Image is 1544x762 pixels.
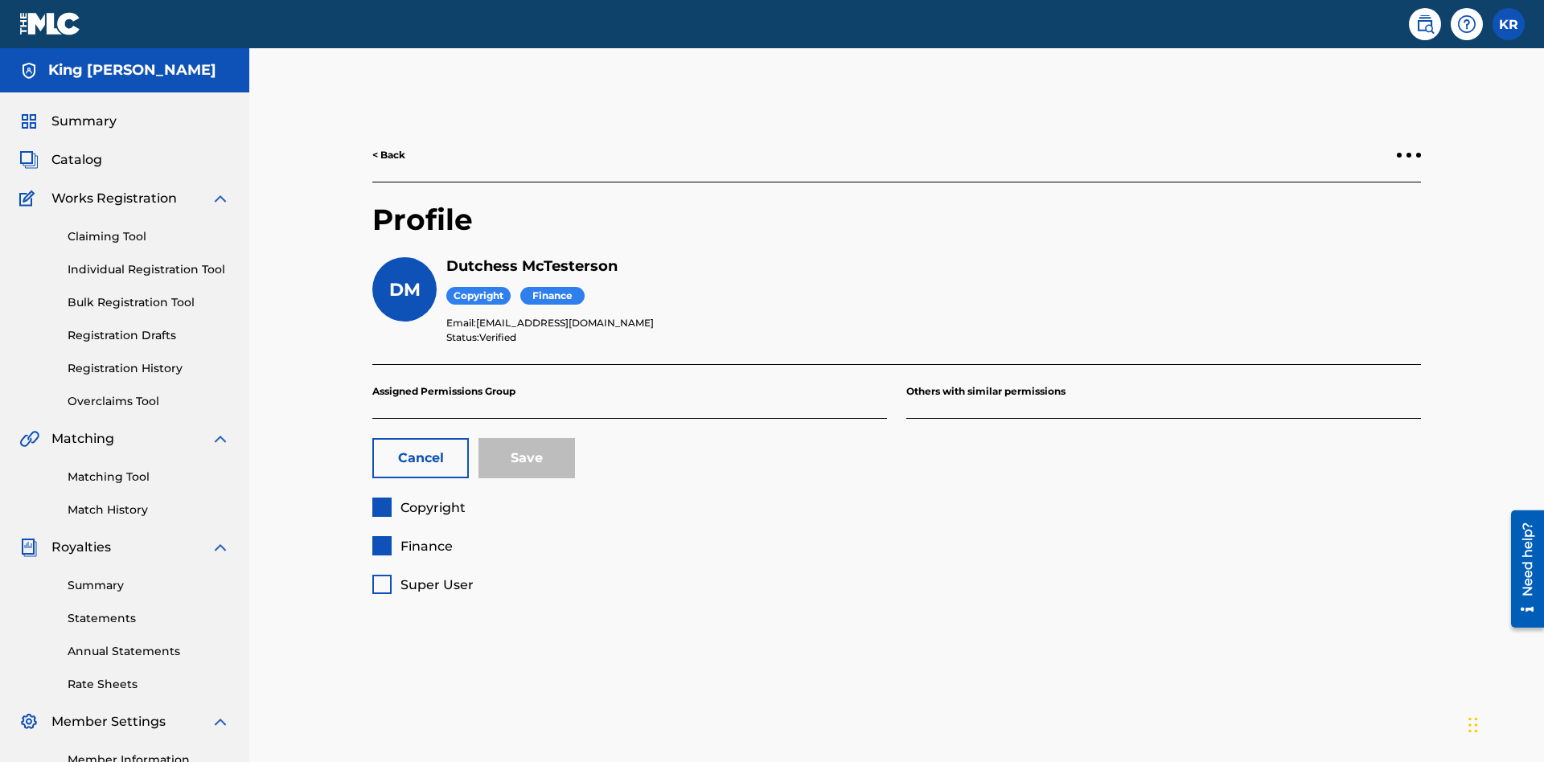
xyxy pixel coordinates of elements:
[19,12,81,35] img: MLC Logo
[68,469,230,485] a: Matching Tool
[1451,8,1483,40] div: Help
[400,539,453,554] span: Finance
[68,228,230,245] a: Claiming Tool
[19,150,39,170] img: Catalog
[389,279,421,301] span: DM
[520,287,585,305] span: Finance
[400,577,474,592] span: Super User
[1464,685,1544,762] iframe: Chat Widget
[446,257,1421,276] h5: Dutchess McTesterson
[372,202,1421,257] h2: Profile
[68,327,230,344] a: Registration Drafts
[372,148,405,162] a: < Back
[51,429,114,449] span: Matching
[19,150,102,170] a: CatalogCatalog
[68,360,230,377] a: Registration History
[19,112,117,131] a: SummarySummary
[68,676,230,693] a: Rate Sheets
[1499,504,1544,636] iframe: Resource Center
[19,189,40,208] img: Works Registration
[400,500,466,515] span: Copyright
[1415,14,1435,34] img: search
[446,330,1421,345] p: Status:
[51,150,102,170] span: Catalog
[68,294,230,311] a: Bulk Registration Tool
[51,712,166,731] span: Member Settings
[19,538,39,557] img: Royalties
[211,189,230,208] img: expand
[1468,701,1478,749] div: Drag
[48,61,216,80] h5: King McTesterson
[68,610,230,627] a: Statements
[19,61,39,80] img: Accounts
[479,331,516,343] span: Verified
[374,499,390,515] img: checkbox
[374,538,390,554] img: checkbox
[211,429,230,449] img: expand
[372,438,469,478] button: Cancel
[1457,14,1476,34] img: help
[68,577,230,594] a: Summary
[19,712,39,731] img: Member Settings
[51,538,111,557] span: Royalties
[446,316,1421,330] p: Email:
[211,712,230,731] img: expand
[446,287,511,305] span: Copyright
[51,112,117,131] span: Summary
[906,365,1421,419] p: Others with similar permissions
[68,502,230,518] a: Match History
[19,112,39,131] img: Summary
[1409,8,1441,40] a: Public Search
[476,317,654,329] span: [EMAIL_ADDRESS][DOMAIN_NAME]
[68,643,230,660] a: Annual Statements
[372,365,887,419] p: Assigned Permissions Group
[19,429,39,449] img: Matching
[68,393,230,410] a: Overclaims Tool
[211,538,230,557] img: expand
[1493,8,1525,40] div: User Menu
[68,261,230,278] a: Individual Registration Tool
[51,189,177,208] span: Works Registration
